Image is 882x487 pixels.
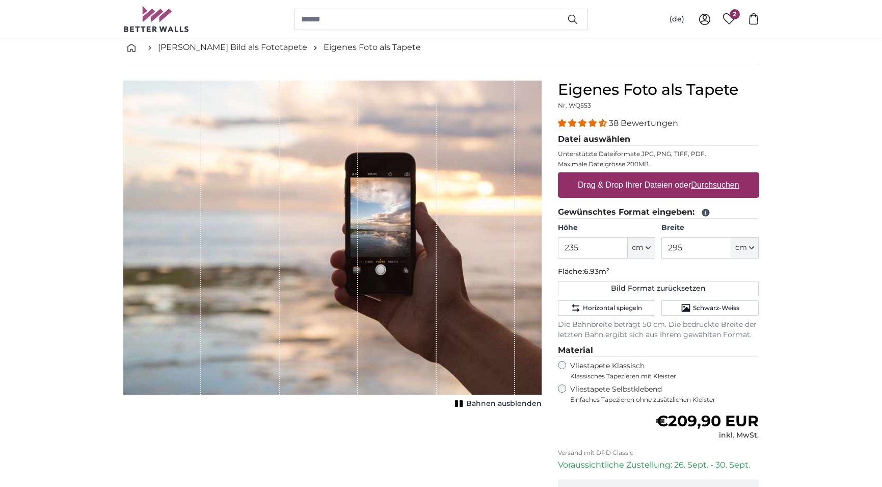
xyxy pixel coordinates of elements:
[656,430,759,441] div: inkl. MwSt.
[609,118,678,128] span: 38 Bewertungen
[558,101,591,109] span: Nr. WQ553
[661,223,759,233] label: Breite
[558,223,655,233] label: Höhe
[558,206,759,219] legend: Gewünschtes Format eingeben:
[558,81,759,99] h1: Eigenes Foto als Tapete
[123,6,190,32] img: Betterwalls
[583,304,642,312] span: Horizontal spiegeln
[691,181,739,189] u: Durchsuchen
[570,385,759,404] label: Vliestapete Selbstklebend
[661,300,759,316] button: Schwarz-Weiss
[558,133,759,146] legend: Datei auswählen
[628,237,655,259] button: cm
[584,267,609,276] span: 6.93m²
[656,412,759,430] span: €209,90 EUR
[558,459,759,471] p: Voraussichtliche Zustellung: 26. Sept. - 30. Sept.
[558,281,759,296] button: Bild Format zurücksetzen
[558,267,759,277] p: Fläche:
[632,243,644,253] span: cm
[558,118,609,128] span: 4.34 stars
[558,449,759,457] p: Versand mit DPD Classic
[570,372,751,380] span: Klassisches Tapezieren mit Kleister
[558,300,655,316] button: Horizontal spiegeln
[123,31,759,64] nav: breadcrumbs
[466,399,542,409] span: Bahnen ausblenden
[570,396,759,404] span: Einfaches Tapezieren ohne zusätzlichen Kleister
[693,304,739,312] span: Schwarz-Weiss
[558,150,759,158] p: Unterstützte Dateiformate JPG, PNG, TIFF, PDF.
[558,160,759,168] p: Maximale Dateigrösse 200MB.
[574,175,743,195] label: Drag & Drop Ihrer Dateien oder
[158,41,307,54] a: [PERSON_NAME] Bild als Fototapete
[735,243,747,253] span: cm
[123,81,542,411] div: 1 of 1
[661,10,692,29] button: (de)
[324,41,421,54] a: Eigenes Foto als Tapete
[730,9,740,19] span: 2
[731,237,759,259] button: cm
[558,344,759,357] legend: Material
[558,320,759,340] p: Die Bahnbreite beträgt 50 cm. Die bedruckte Breite der letzten Bahn ergibt sich aus Ihrem gewählt...
[570,361,751,380] label: Vliestapete Klassisch
[452,397,542,411] button: Bahnen ausblenden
